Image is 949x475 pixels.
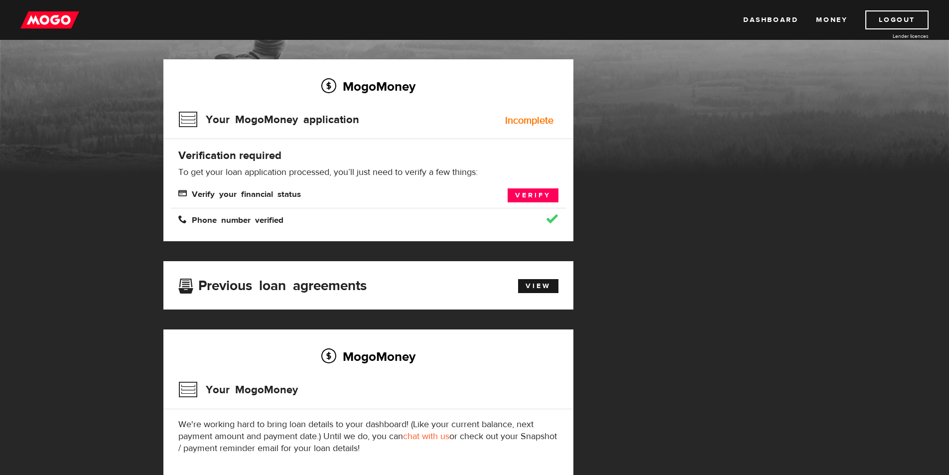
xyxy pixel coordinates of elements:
[178,346,558,367] h2: MogoMoney
[518,279,558,293] a: View
[178,107,359,133] h3: Your MogoMoney application
[178,377,298,403] h3: Your MogoMoney
[508,188,558,202] a: Verify
[178,419,558,455] p: We're working hard to bring loan details to your dashboard! (Like your current balance, next paym...
[178,166,558,178] p: To get your loan application processed, you’ll just need to verify a few things:
[178,76,558,97] h2: MogoMoney
[178,278,367,291] h3: Previous loan agreements
[854,32,929,40] a: Lender licences
[750,243,949,475] iframe: LiveChat chat widget
[178,189,301,197] span: Verify your financial status
[816,10,847,29] a: Money
[743,10,798,29] a: Dashboard
[178,215,283,223] span: Phone number verified
[178,149,558,162] h4: Verification required
[865,10,929,29] a: Logout
[505,116,553,126] div: Incomplete
[20,10,79,29] img: mogo_logo-11ee424be714fa7cbb0f0f49df9e16ec.png
[403,431,449,442] a: chat with us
